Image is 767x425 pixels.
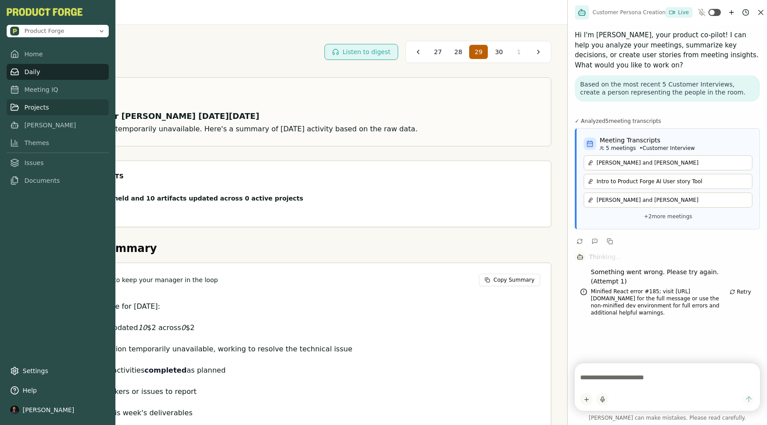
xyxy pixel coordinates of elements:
[7,82,109,98] a: Meeting IQ
[7,64,109,80] a: Daily
[639,145,695,152] span: • Customer Interview
[593,9,665,16] span: Customer Persona Creation
[49,172,540,181] h2: Key Developments
[72,195,496,203] h4: 4 meetings held and 10 artifacts updated across 0 active projects
[7,363,109,379] a: Settings
[10,27,19,35] img: Product Forge
[455,47,463,56] span: 28
[743,394,755,405] button: Send message
[517,47,521,56] span: 1
[678,9,689,16] span: Live
[49,123,540,135] p: Digest generation temporarily unavailable. Here's a summary of [DATE] activity based on the raw d...
[7,99,109,115] a: Projects
[490,45,508,59] button: 30
[56,300,533,313] p: Here's my update for [DATE]:
[56,364,533,377] p: • All scheduled activities as planned
[7,46,109,62] a: Home
[575,414,760,421] span: [PERSON_NAME] can make mistakes. Please read carefully.
[597,197,748,204] p: [PERSON_NAME] and [PERSON_NAME]
[575,236,585,246] button: Retry
[600,136,752,145] h4: Meeting Transcripts
[10,405,19,414] img: profile
[56,407,533,419] p: • On track for this week's deliverables
[7,155,109,171] a: Issues
[726,287,755,297] button: Retry
[591,268,723,286] p: Something went wrong. Please try again. (Attempt 1)
[49,88,540,102] h2: Briefing
[474,47,482,56] span: 29
[589,253,621,260] span: Thinking...
[7,173,109,189] a: Documents
[145,366,187,374] strong: completed
[575,30,760,70] p: Hi I'm [PERSON_NAME], your product co-pilot! I can help you analyze your meetings, summarize key ...
[56,343,533,355] p: • Digest generation temporarily unavailable, working to resolve the technical issue
[469,45,488,59] button: 29
[479,274,540,286] button: Copy Summary
[7,135,109,151] a: Themes
[756,8,765,17] button: Close chat
[38,241,551,256] h2: Executive Summary
[590,236,600,246] button: Give Feedback
[49,275,218,284] p: Share this summary to keep your manager in the loop
[584,174,752,189] a: Intro to Product Forge AI User story Tool
[597,178,748,185] p: Intro to Product Forge AI User story Tool
[56,322,533,334] p: • Had $2 and updated $2 across $2
[7,402,109,418] button: [PERSON_NAME]
[584,211,752,222] p: + 2 more meetings
[584,155,752,170] a: [PERSON_NAME] and [PERSON_NAME]
[596,393,609,405] button: Start dictation
[49,111,259,121] span: Daily digest for [PERSON_NAME] [DATE][DATE]
[580,393,593,405] button: Add content to chat
[7,382,109,398] button: Help
[7,25,109,37] button: Open organization switcher
[597,159,748,166] p: [PERSON_NAME] and [PERSON_NAME]
[324,44,398,60] button: Listen to digest
[726,7,737,18] button: New chat
[575,118,760,125] div: ✓ Analyzed 5 meeting transcript s
[600,145,636,152] span: 5 meetings
[591,288,723,316] p: Minified React error #185; visit [URL][DOMAIN_NAME] for the full message or use the non-minified ...
[24,27,64,35] span: Product Forge
[580,81,755,96] p: Based on the most recent 5 Customer Interviews, create a person representing the people in the room.
[56,386,533,398] p: • No blockers or issues to report
[740,7,751,18] button: Chat history
[605,236,615,246] button: Copy to clipboard
[584,193,752,208] a: [PERSON_NAME] and [PERSON_NAME]
[7,8,83,16] button: PF-Logo
[434,47,442,56] span: 27
[495,47,503,56] span: 30
[181,323,186,332] em: 0
[7,8,83,16] img: Product Forge
[449,45,468,59] button: 28
[138,323,147,332] em: 10
[7,117,109,133] a: [PERSON_NAME]
[429,45,447,59] button: 27
[708,9,721,16] button: Toggle ambient mode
